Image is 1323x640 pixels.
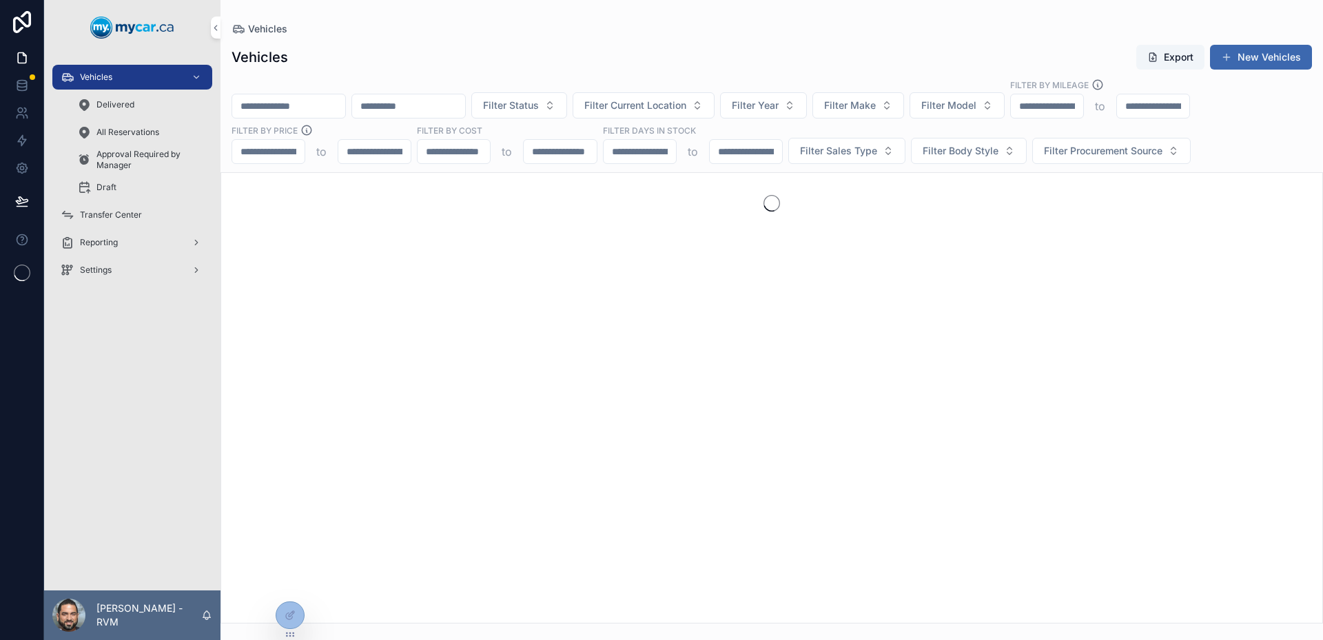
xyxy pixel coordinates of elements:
[248,22,287,36] span: Vehicles
[417,124,482,136] label: FILTER BY COST
[502,143,512,160] p: to
[69,147,212,172] a: Approval Required by Manager
[69,120,212,145] a: All Reservations
[471,92,567,118] button: Select Button
[483,99,539,112] span: Filter Status
[52,258,212,282] a: Settings
[52,203,212,227] a: Transfer Center
[69,175,212,200] a: Draft
[80,209,142,220] span: Transfer Center
[688,143,698,160] p: to
[52,65,212,90] a: Vehicles
[910,92,1005,118] button: Select Button
[720,92,807,118] button: Select Button
[800,144,877,158] span: Filter Sales Type
[1210,45,1312,70] button: New Vehicles
[911,138,1027,164] button: Select Button
[1136,45,1204,70] button: Export
[1095,98,1105,114] p: to
[921,99,976,112] span: Filter Model
[69,92,212,117] a: Delivered
[80,265,112,276] span: Settings
[90,17,174,39] img: App logo
[80,237,118,248] span: Reporting
[732,99,779,112] span: Filter Year
[824,99,876,112] span: Filter Make
[812,92,904,118] button: Select Button
[52,230,212,255] a: Reporting
[96,149,198,171] span: Approval Required by Manager
[232,22,287,36] a: Vehicles
[1044,144,1162,158] span: Filter Procurement Source
[96,127,159,138] span: All Reservations
[232,48,288,67] h1: Vehicles
[1032,138,1191,164] button: Select Button
[316,143,327,160] p: to
[603,124,696,136] label: Filter Days In Stock
[96,99,134,110] span: Delivered
[96,182,116,193] span: Draft
[788,138,905,164] button: Select Button
[584,99,686,112] span: Filter Current Location
[96,601,201,629] p: [PERSON_NAME] - RVM
[232,124,298,136] label: FILTER BY PRICE
[923,144,998,158] span: Filter Body Style
[573,92,715,118] button: Select Button
[44,55,220,300] div: scrollable content
[80,72,112,83] span: Vehicles
[1010,79,1089,91] label: Filter By Mileage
